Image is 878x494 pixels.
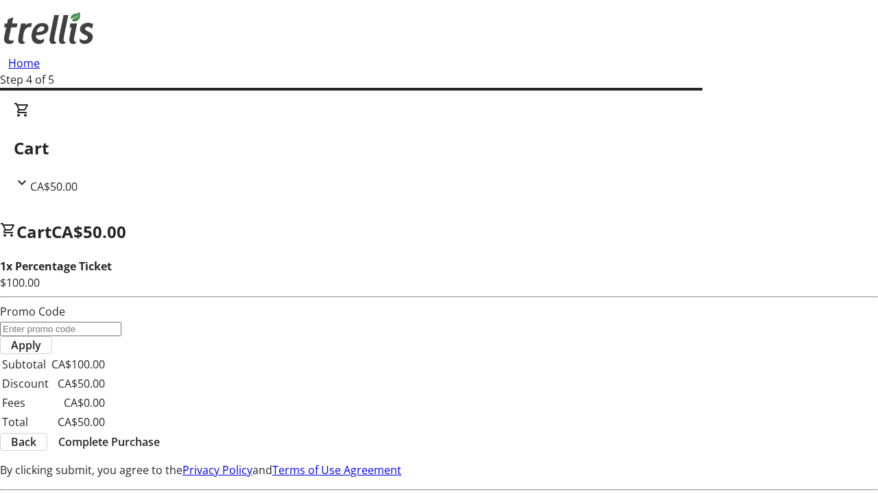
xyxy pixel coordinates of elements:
[182,462,252,478] a: Privacy Policy
[272,462,401,478] a: Terms of Use Agreement
[58,434,160,450] span: Complete Purchase
[30,179,78,194] span: CA$50.00
[51,355,106,373] td: CA$100.00
[1,375,49,392] td: Discount
[51,413,106,431] td: CA$50.00
[1,355,49,373] td: Subtotal
[11,337,41,353] span: Apply
[51,394,106,412] td: CA$0.00
[47,434,171,450] button: Complete Purchase
[51,220,126,243] span: CA$50.00
[14,136,864,161] h2: Cart
[11,434,36,450] span: Back
[1,413,49,431] td: Total
[1,394,49,412] td: Fees
[14,102,864,195] div: CartCA$50.00
[51,375,106,392] td: CA$50.00
[16,220,51,243] span: Cart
